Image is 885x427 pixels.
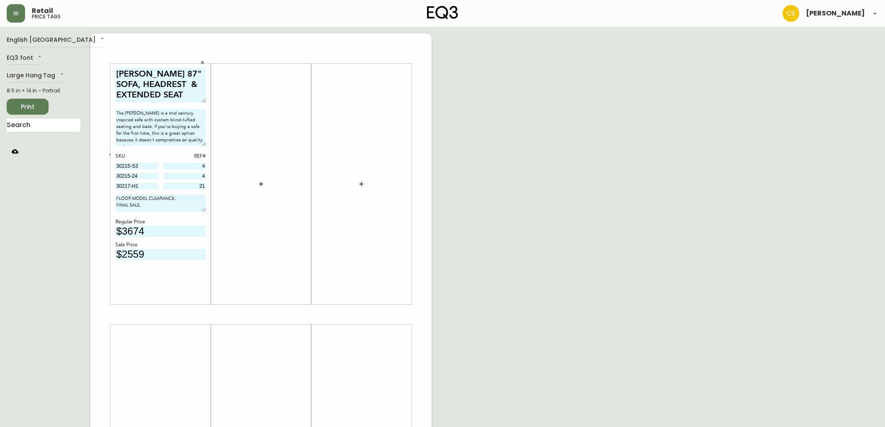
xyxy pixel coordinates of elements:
span: Retail [32,8,53,14]
div: 8.5 in × 14 in – Portrait [7,87,80,95]
button: Print [7,99,49,115]
div: Sale Price [115,241,206,249]
div: Large Hang Tag [7,69,65,83]
div: Regular Price [115,218,206,226]
h5: price tags [32,14,61,19]
textarea: The [PERSON_NAME] is a mid century inspired sofa with custom blind-tufted seating and back. If yo... [115,109,206,146]
div: EQ3 font [7,51,43,65]
div: English [GEOGRAPHIC_DATA] [7,33,106,47]
textarea: [PERSON_NAME] 87" SOFA, HEADREST & EXTENDED SEAT [115,68,206,102]
span: [PERSON_NAME] [806,10,865,17]
img: logo [427,6,458,19]
input: price excluding $ [115,249,206,260]
img: 996bfd46d64b78802a67b62ffe4c27a2 [783,5,799,22]
input: Search [7,119,80,132]
div: SKU [115,153,158,160]
input: price excluding $ [115,226,206,237]
div: REF# [164,153,206,160]
span: Print [13,102,42,112]
textarea: FLOOR MODEL CLEARANCE. FINAL SALE. [115,194,206,212]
